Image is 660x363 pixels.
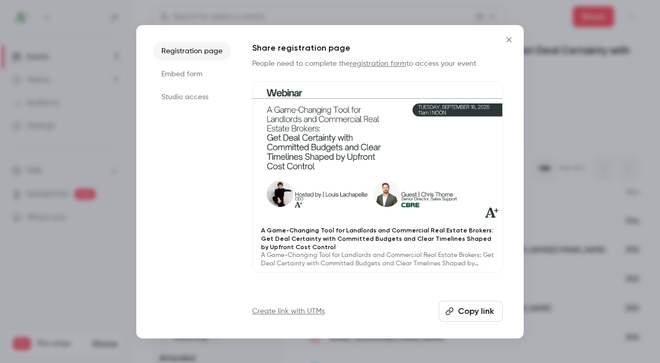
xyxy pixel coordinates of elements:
p: People need to complete the to access your event [252,58,503,69]
button: Close [499,29,520,50]
p: A Game-Changing Tool for Landlords and Commercial Real Estate Brokers: Get Deal Certainty with Co... [261,251,494,268]
li: Studio access [153,88,231,107]
a: registration form [350,60,406,67]
p: A Game-Changing Tool for Landlords and Commercial Real Estate Brokers: Get Deal Certainty with Co... [261,226,494,251]
li: Embed form [153,65,231,84]
h1: Share registration page [252,42,503,54]
a: A Game-Changing Tool for Landlords and Commercial Real Estate Brokers: Get Deal Certainty with Co... [252,81,503,273]
a: Create link with UTMs [252,306,325,317]
button: Copy link [439,301,503,322]
li: Registration page [153,42,231,61]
